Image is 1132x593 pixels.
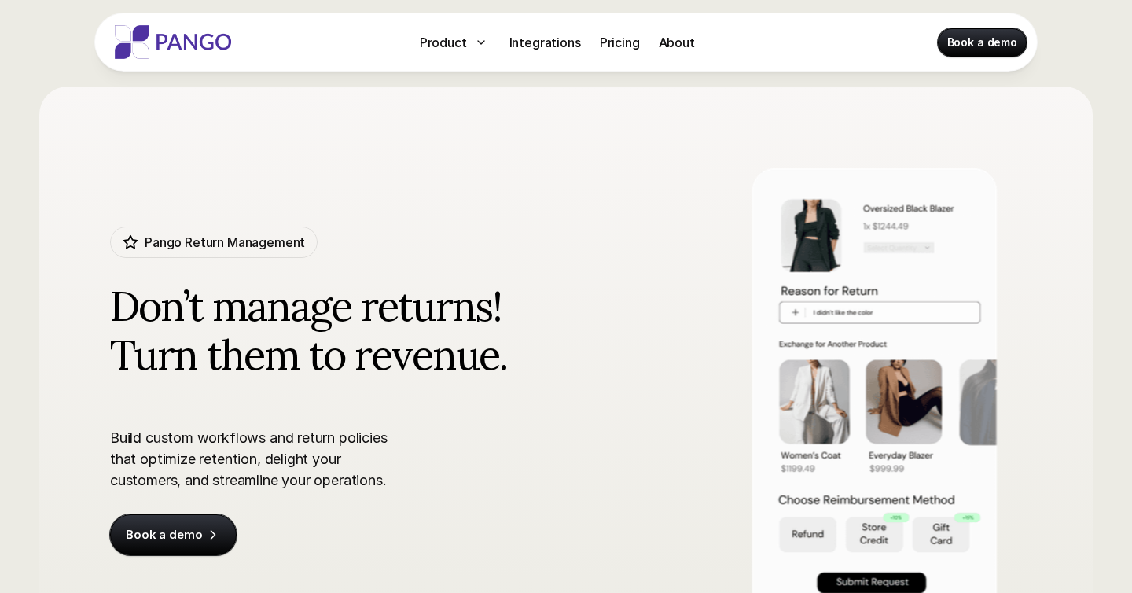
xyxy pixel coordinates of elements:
[659,33,695,52] p: About
[1079,540,1116,577] iframe: Intercom live chat
[126,527,202,543] p: Book a demo
[947,35,1017,50] p: Book a demo
[600,33,640,52] p: Pricing
[938,28,1027,57] a: Book a demo
[420,33,467,52] p: Product
[110,282,727,380] div: Don’t manage returns! Turn them to revenue.
[110,514,237,555] a: Book a demo
[509,33,581,52] p: Integrations
[110,427,521,491] p: Build custom workflows and return policies that optimize retention, delight your customers, and s...
[145,233,305,252] p: Pango Return Management
[594,30,646,55] a: Pricing
[652,30,701,55] a: About
[503,30,587,55] a: Integrations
